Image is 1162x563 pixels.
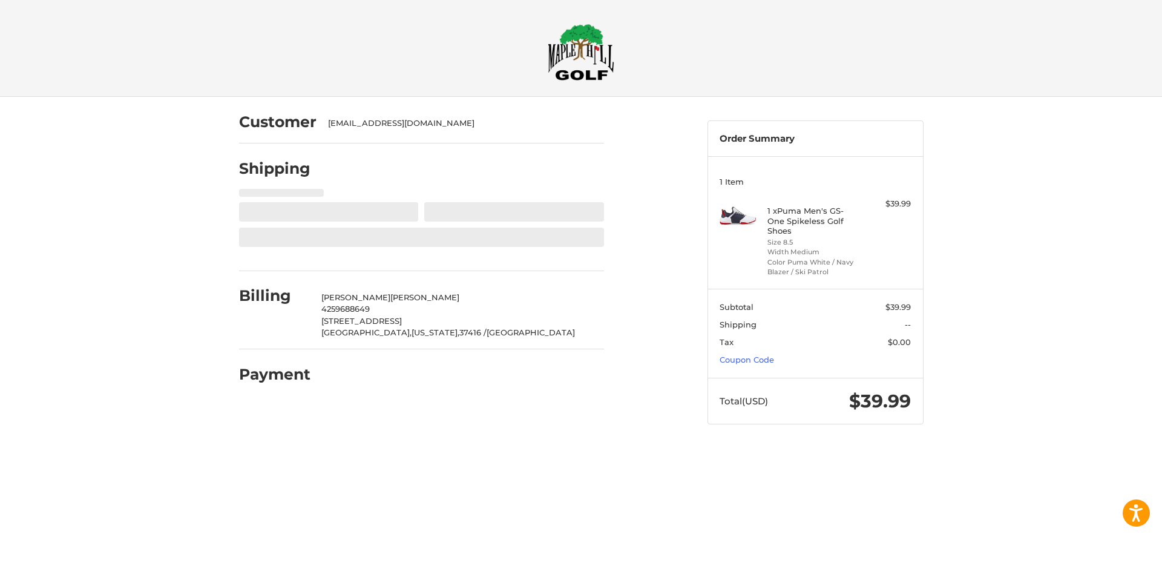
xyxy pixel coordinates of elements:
[720,355,774,364] a: Coupon Code
[849,390,911,412] span: $39.99
[239,113,317,131] h2: Customer
[239,159,310,178] h2: Shipping
[328,117,592,130] div: [EMAIL_ADDRESS][DOMAIN_NAME]
[321,292,390,302] span: [PERSON_NAME]
[390,292,459,302] span: [PERSON_NAME]
[239,286,310,305] h2: Billing
[767,247,860,257] li: Width Medium
[720,133,911,145] h3: Order Summary
[720,395,768,407] span: Total (USD)
[767,257,860,277] li: Color Puma White / Navy Blazer / Ski Patrol
[885,302,911,312] span: $39.99
[767,206,860,235] h4: 1 x Puma Men's GS-One Spikeless Golf Shoes
[888,337,911,347] span: $0.00
[321,328,412,337] span: [GEOGRAPHIC_DATA],
[767,237,860,248] li: Size 8.5
[720,320,757,329] span: Shipping
[720,177,911,186] h3: 1 Item
[321,304,370,314] span: 4259688649
[720,337,734,347] span: Tax
[863,198,911,210] div: $39.99
[720,302,753,312] span: Subtotal
[905,320,911,329] span: --
[459,328,487,337] span: 37416 /
[1062,530,1162,563] iframe: Google Customer Reviews
[548,24,614,81] img: Maple Hill Golf
[412,328,459,337] span: [US_STATE],
[487,328,575,337] span: [GEOGRAPHIC_DATA]
[321,316,402,326] span: [STREET_ADDRESS]
[239,365,310,384] h2: Payment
